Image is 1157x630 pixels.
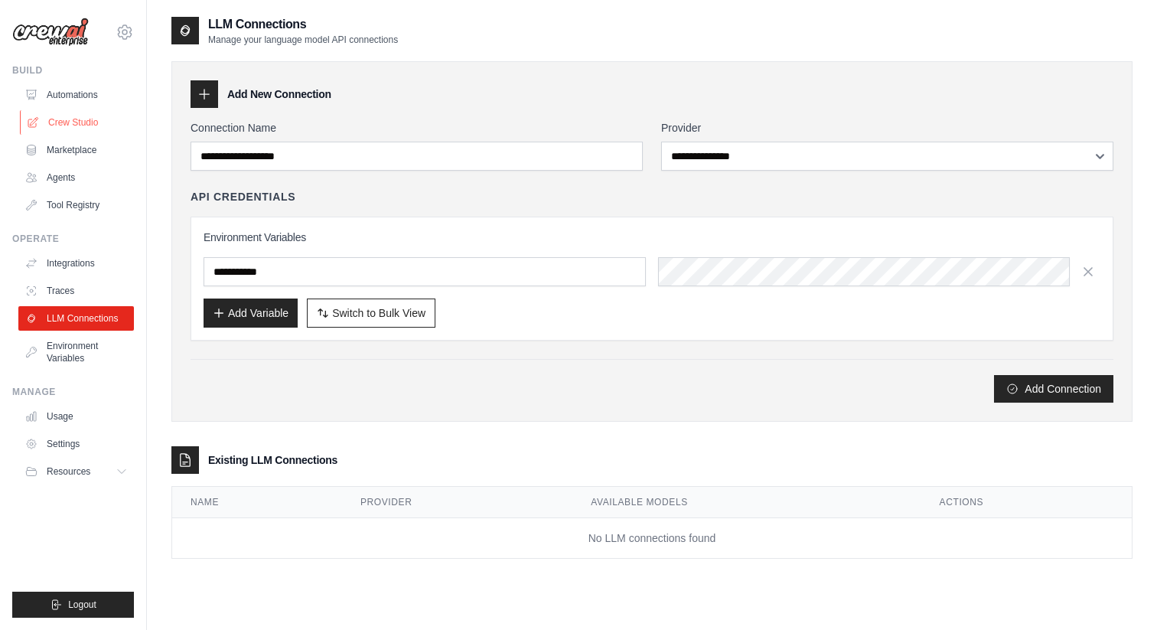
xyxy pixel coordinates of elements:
span: Logout [68,599,96,611]
h3: Existing LLM Connections [208,452,337,468]
h2: LLM Connections [208,15,398,34]
span: Resources [47,465,90,478]
h4: API Credentials [191,189,295,204]
th: Available Models [572,487,921,518]
a: Agents [18,165,134,190]
a: Settings [18,432,134,456]
button: Add Connection [994,375,1113,403]
th: Name [172,487,342,518]
a: Usage [18,404,134,429]
a: Tool Registry [18,193,134,217]
button: Logout [12,592,134,618]
button: Resources [18,459,134,484]
a: Environment Variables [18,334,134,370]
a: Integrations [18,251,134,276]
a: Crew Studio [20,110,135,135]
div: Build [12,64,134,77]
a: LLM Connections [18,306,134,331]
td: No LLM connections found [172,518,1132,559]
a: Automations [18,83,134,107]
th: Actions [921,487,1132,518]
p: Manage your language model API connections [208,34,398,46]
label: Connection Name [191,120,643,135]
label: Provider [661,120,1113,135]
div: Operate [12,233,134,245]
button: Add Variable [204,299,298,328]
span: Switch to Bulk View [332,305,425,321]
a: Marketplace [18,138,134,162]
h3: Environment Variables [204,230,1100,245]
th: Provider [342,487,572,518]
img: Logo [12,18,89,47]
h3: Add New Connection [227,87,331,102]
button: Switch to Bulk View [307,299,435,328]
div: Manage [12,386,134,398]
a: Traces [18,279,134,303]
